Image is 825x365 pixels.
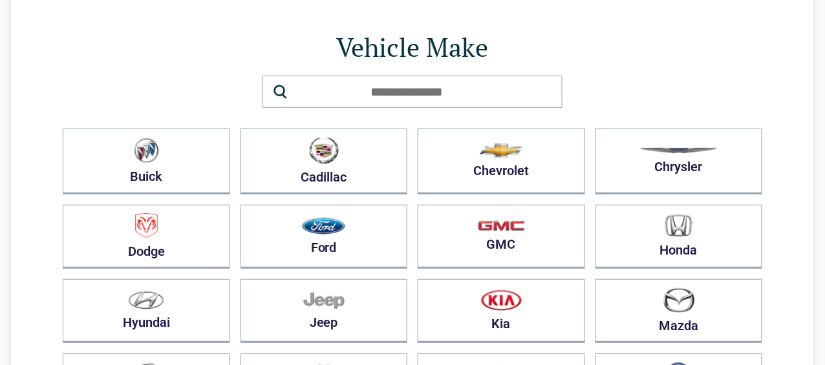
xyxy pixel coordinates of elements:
button: Honda [595,205,763,269]
button: Chrysler [595,129,763,194]
h1: Vehicle Make [63,29,762,65]
button: Jeep [241,279,408,343]
button: Chevrolet [418,129,585,194]
button: Cadillac [241,129,408,194]
button: Ford [241,205,408,269]
button: Buick [63,129,230,194]
button: Dodge [63,205,230,269]
button: GMC [418,205,585,269]
button: Kia [418,279,585,343]
button: Mazda [595,279,763,343]
button: Hyundai [63,279,230,343]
